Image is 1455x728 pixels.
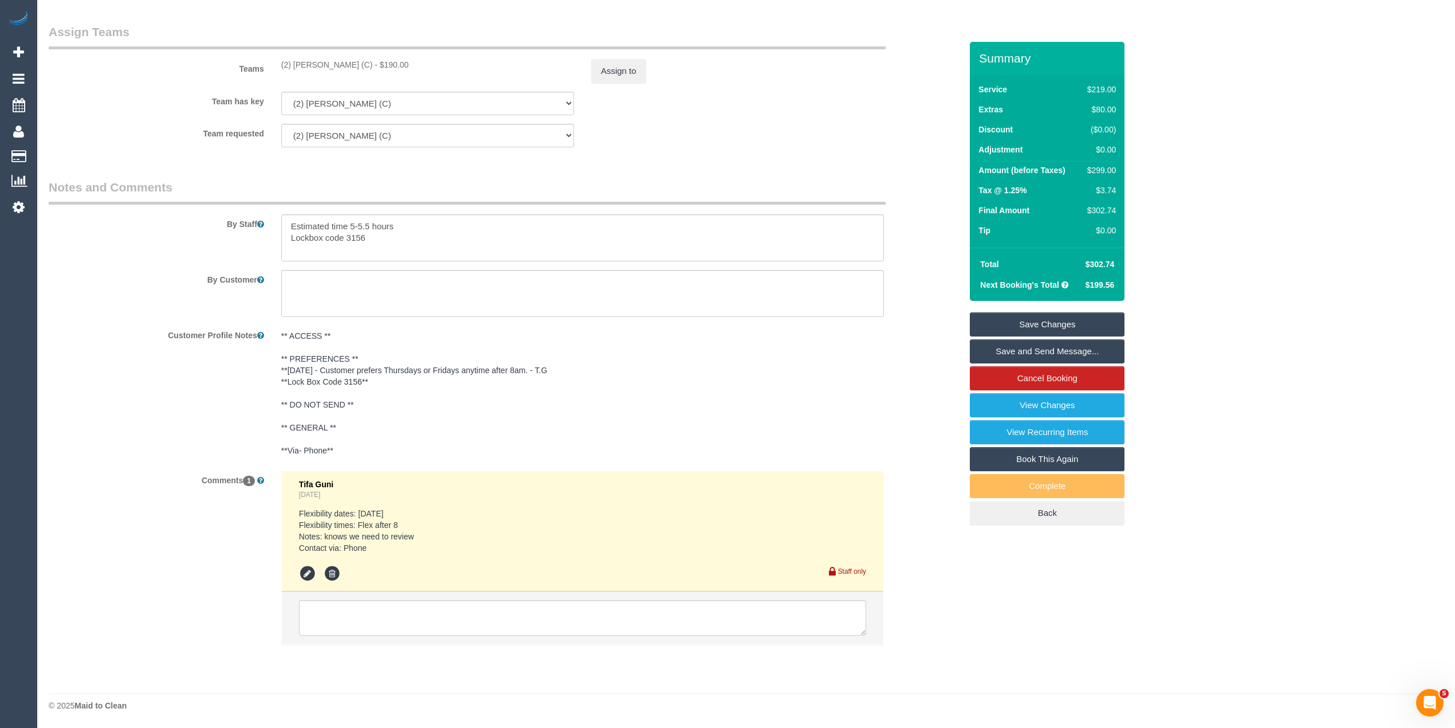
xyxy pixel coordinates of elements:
a: View Recurring Items [970,420,1124,444]
label: Teams [40,59,273,75]
a: Book This Again [970,447,1124,471]
span: 1 [243,476,255,486]
pre: ** ACCESS ** ** PREFERENCES ** **[DATE] - Customer prefers Thursdays or Fridays anytime after 8am... [281,330,884,456]
div: © 2025 [49,700,1444,711]
strong: Total [980,260,998,269]
label: Customer Profile Notes [40,326,273,341]
div: $219.00 [1083,84,1116,95]
div: 1 hour x $190.00/hour [281,59,574,71]
iframe: Intercom live chat [1416,689,1444,717]
img: Automaid Logo [7,11,30,28]
div: $3.74 [1083,185,1116,196]
label: Service [978,84,1007,95]
label: Tip [978,225,990,236]
label: By Staff [40,214,273,230]
span: $302.74 [1086,260,1115,269]
label: Team requested [40,124,273,139]
div: $80.00 [1083,104,1116,115]
label: Team has key [40,92,273,107]
span: $199.56 [1086,280,1115,289]
a: Save Changes [970,312,1124,336]
div: $0.00 [1083,144,1116,155]
label: Comments [40,471,273,486]
a: [DATE] [299,491,320,499]
h3: Summary [979,52,1119,65]
span: Tifa Guni [299,480,333,489]
legend: Assign Teams [49,24,886,49]
pre: Flexibility dates: [DATE] Flexibility times: Flex after 8 Notes: knows we need to review Contact ... [299,508,866,554]
label: Final Amount [978,205,1029,216]
div: $302.74 [1083,205,1116,216]
small: Staff only [838,567,866,576]
div: ($0.00) [1083,124,1116,135]
a: View Changes [970,393,1124,417]
label: Discount [978,124,1013,135]
label: Extras [978,104,1003,115]
div: $299.00 [1083,165,1116,176]
legend: Notes and Comments [49,179,886,205]
label: By Customer [40,270,273,285]
label: Adjustment [978,144,1023,155]
strong: Next Booking's Total [980,280,1059,289]
a: Cancel Booking [970,366,1124,390]
a: Save and Send Message... [970,339,1124,363]
label: Amount (before Taxes) [978,165,1065,176]
strong: Maid to Clean [74,701,127,710]
span: 5 [1440,689,1449,698]
button: Assign to [591,59,646,83]
div: $0.00 [1083,225,1116,236]
a: Back [970,501,1124,525]
label: Tax @ 1.25% [978,185,1027,196]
